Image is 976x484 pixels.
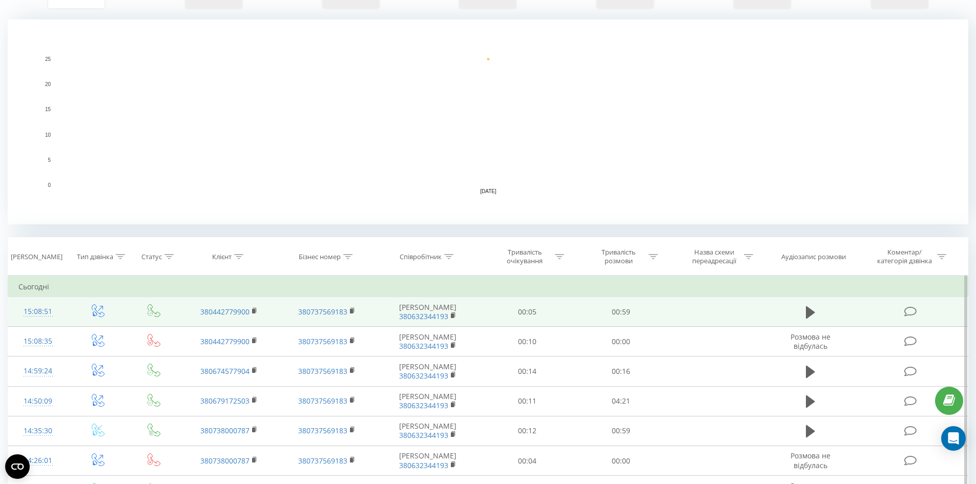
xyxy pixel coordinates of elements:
span: Розмова не відбулась [791,332,830,351]
div: 14:59:24 [18,361,58,381]
a: 380632344193 [399,341,448,351]
a: 380632344193 [399,401,448,410]
a: 380738000787 [200,426,250,435]
td: 00:16 [574,356,668,386]
a: 380737569183 [298,366,347,376]
div: Клієнт [212,252,232,261]
td: Сьогодні [8,277,968,297]
div: Тривалість розмови [591,248,646,265]
a: 380442779900 [200,336,250,346]
td: 00:59 [574,416,668,446]
td: 00:14 [481,356,574,386]
text: [DATE] [480,188,496,194]
div: Статус [141,252,162,261]
a: 380737569183 [298,336,347,346]
text: 25 [45,56,51,62]
a: 380442779900 [200,307,250,317]
a: 380737569183 [298,456,347,466]
div: Open Intercom Messenger [941,426,966,451]
text: 10 [45,132,51,138]
svg: A chart. [8,19,968,224]
span: Розмова не відбулась [791,451,830,470]
div: Коментар/категорія дзвінка [875,248,935,265]
td: 00:59 [574,297,668,327]
div: Аудіозапис розмови [781,252,846,261]
td: 00:05 [481,297,574,327]
a: 380737569183 [298,307,347,317]
div: Тип дзвінка [77,252,113,261]
a: 380632344193 [399,430,448,440]
a: 380674577904 [200,366,250,376]
div: 14:26:01 [18,451,58,471]
td: [PERSON_NAME] [376,327,481,356]
text: 0 [48,182,51,188]
td: [PERSON_NAME] [376,416,481,446]
div: Назва схеми переадресації [687,248,741,265]
text: 20 [45,81,51,87]
div: 14:50:09 [18,391,58,411]
td: [PERSON_NAME] [376,356,481,386]
text: 5 [48,157,51,163]
td: 00:12 [481,416,574,446]
button: Open CMP widget [5,454,30,479]
a: 380632344193 [399,371,448,381]
td: [PERSON_NAME] [376,446,481,476]
a: 380679172503 [200,396,250,406]
div: Бізнес номер [299,252,341,261]
td: 00:00 [574,327,668,356]
td: 00:00 [574,446,668,476]
div: 14:35:30 [18,421,58,441]
div: [PERSON_NAME] [11,252,63,261]
td: [PERSON_NAME] [376,297,481,327]
td: 00:04 [481,446,574,476]
div: 15:08:35 [18,331,58,351]
a: 380738000787 [200,456,250,466]
a: 380632344193 [399,311,448,321]
td: [PERSON_NAME] [376,386,481,416]
a: 380632344193 [399,460,448,470]
td: 00:10 [481,327,574,356]
td: 00:11 [481,386,574,416]
text: 15 [45,107,51,113]
div: Співробітник [400,252,442,261]
div: Тривалість очікування [497,248,552,265]
a: 380737569183 [298,426,347,435]
a: 380737569183 [298,396,347,406]
td: 04:21 [574,386,668,416]
div: 15:08:51 [18,302,58,322]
